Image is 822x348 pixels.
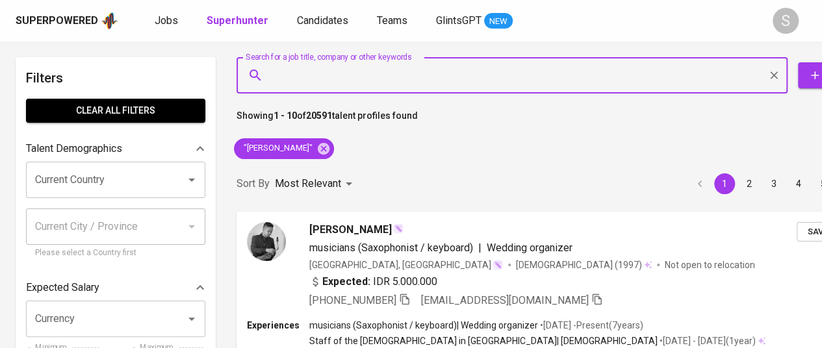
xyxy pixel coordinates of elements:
[35,247,196,260] p: Please select a Country first
[247,319,309,332] p: Experiences
[487,242,572,254] span: Wedding organizer
[765,66,783,84] button: Clear
[665,258,755,271] p: Not open to relocation
[36,103,195,119] span: Clear All filters
[26,136,205,162] div: Talent Demographics
[322,274,370,290] b: Expected:
[739,173,760,194] button: Go to page 2
[309,294,396,306] span: [PHONE_NUMBER]
[516,258,652,271] div: (1997)
[183,171,201,189] button: Open
[274,110,297,121] b: 1 - 10
[377,13,410,29] a: Teams
[26,141,122,156] p: Talent Demographics
[309,258,503,271] div: [GEOGRAPHIC_DATA], [GEOGRAPHIC_DATA]
[237,109,418,133] p: Showing of talent profiles found
[26,68,205,88] h6: Filters
[658,334,756,347] p: • [DATE] - [DATE] ( 1 year )
[275,172,357,196] div: Most Relevant
[234,138,334,159] div: "[PERSON_NAME]"
[421,294,589,306] span: [EMAIL_ADDRESS][DOMAIN_NAME]
[101,11,118,31] img: app logo
[393,223,404,234] img: magic_wand.svg
[309,222,392,238] span: [PERSON_NAME]
[247,222,286,261] img: 7c6d1ed7e421fed6b28c48dfb8cd6138.jpg
[309,334,658,347] p: Staff of the [DEMOGRAPHIC_DATA] in [GEOGRAPHIC_DATA] | [DEMOGRAPHIC_DATA]
[26,275,205,301] div: Expected Salary
[275,176,341,192] p: Most Relevant
[714,173,735,194] button: page 1
[478,240,482,256] span: |
[516,258,615,271] span: [DEMOGRAPHIC_DATA]
[309,319,538,332] p: musicians (Saxophonist / keyboard) | Wedding organizer
[764,173,784,194] button: Go to page 3
[155,14,178,27] span: Jobs
[183,310,201,328] button: Open
[297,14,348,27] span: Candidates
[297,13,351,29] a: Candidates
[309,274,437,290] div: IDR 5.000.000
[306,110,332,121] b: 20591
[237,176,270,192] p: Sort By
[16,11,118,31] a: Superpoweredapp logo
[26,280,99,295] p: Expected Salary
[493,260,503,270] img: magic_wand.svg
[16,14,98,29] div: Superpowered
[484,15,513,28] span: NEW
[234,142,320,155] span: "[PERSON_NAME]"
[436,14,482,27] span: GlintsGPT
[788,173,809,194] button: Go to page 4
[377,14,407,27] span: Teams
[207,13,271,29] a: Superhunter
[26,99,205,123] button: Clear All filters
[538,319,643,332] p: • [DATE] - Present ( 7 years )
[773,8,799,34] div: S
[436,13,513,29] a: GlintsGPT NEW
[309,242,473,254] span: musicians (Saxophonist / keyboard)
[155,13,181,29] a: Jobs
[207,14,268,27] b: Superhunter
